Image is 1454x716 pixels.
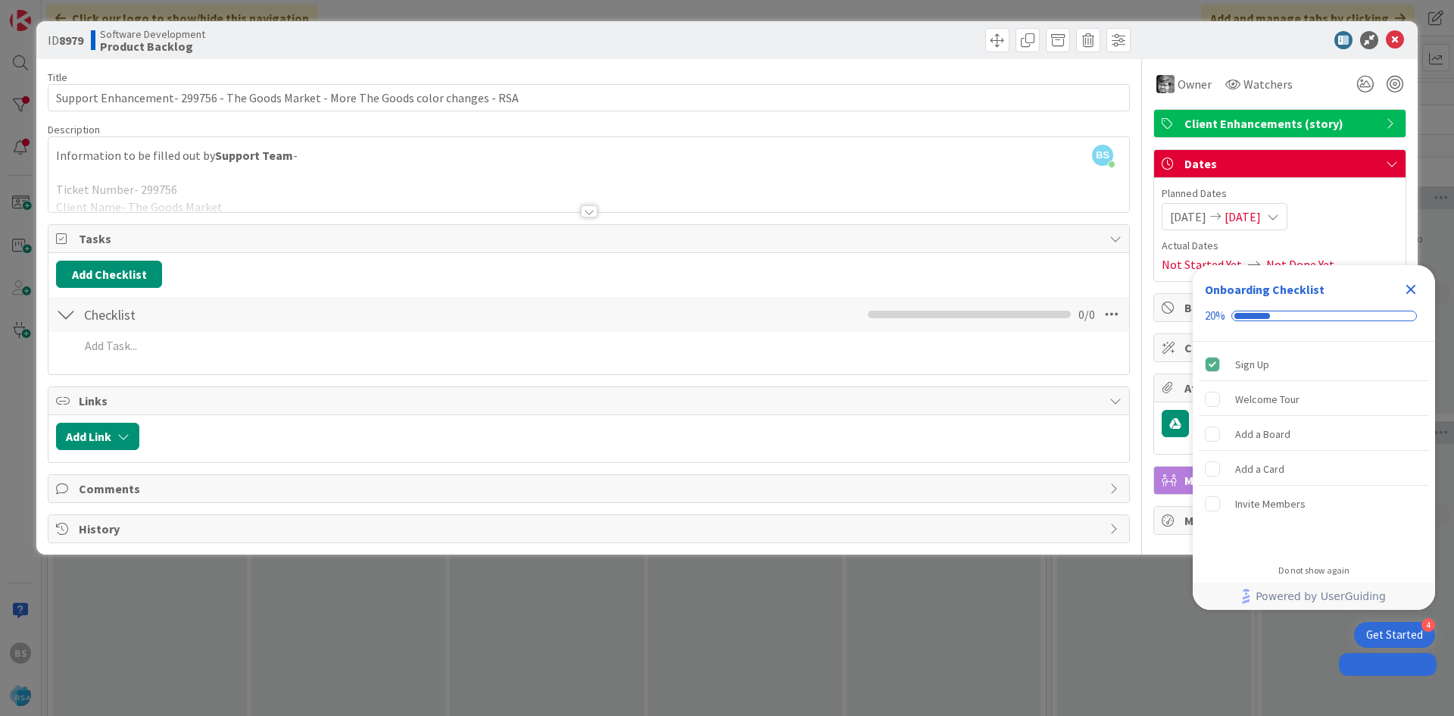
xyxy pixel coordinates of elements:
span: Mirrors [1184,471,1378,489]
div: Add a Card is incomplete. [1199,452,1429,486]
span: Owner [1178,75,1212,93]
button: Add Checklist [56,261,162,288]
div: Invite Members is incomplete. [1199,487,1429,521]
div: Welcome Tour is incomplete. [1199,383,1429,416]
div: Do not show again [1278,564,1349,577]
b: Product Backlog [100,40,205,52]
div: Add a Card [1235,460,1284,478]
div: 20% [1205,309,1225,323]
span: Actual Dates [1162,238,1398,254]
span: Watchers [1243,75,1293,93]
span: Links [79,392,1102,410]
span: 0 / 0 [1078,305,1095,324]
button: Add Link [56,423,139,450]
span: [DATE] [1225,208,1261,226]
span: Tasks [79,230,1102,248]
span: Description [48,123,100,136]
div: 4 [1421,618,1435,632]
div: Add a Board is incomplete. [1199,417,1429,451]
span: Not Done Yet [1266,255,1334,274]
div: Add a Board [1235,425,1290,443]
div: Get Started [1366,627,1423,643]
span: Attachments [1184,379,1378,397]
b: 8979 [59,33,83,48]
span: Client Enhancements (story) [1184,114,1378,133]
label: Title [48,70,67,84]
span: Dates [1184,155,1378,173]
span: Powered by UserGuiding [1256,587,1386,605]
span: Not Started Yet [1162,255,1242,274]
div: Open Get Started checklist, remaining modules: 4 [1354,622,1435,648]
span: History [79,520,1102,538]
div: Checklist Container [1193,265,1435,610]
p: Information to be filled out by - [56,147,1122,164]
span: Planned Dates [1162,186,1398,202]
div: Invite Members [1235,495,1306,513]
div: Sign Up [1235,355,1269,374]
input: Add Checklist... [79,301,420,328]
span: Comments [79,480,1102,498]
span: Metrics [1184,511,1378,530]
span: Custom Fields [1184,339,1378,357]
div: Checklist progress: 20% [1205,309,1423,323]
div: Welcome Tour [1235,390,1300,408]
div: Sign Up is complete. [1199,348,1429,381]
div: Onboarding Checklist [1205,280,1325,299]
div: Close Checklist [1399,277,1423,302]
a: Powered by UserGuiding [1200,583,1427,610]
img: KS [1156,75,1175,93]
div: Checklist items [1193,342,1435,555]
div: Footer [1193,583,1435,610]
span: Software Development [100,28,205,40]
strong: Support Team [215,148,293,163]
span: BS [1092,145,1113,166]
span: ID [48,31,83,49]
input: type card name here... [48,84,1130,111]
span: Block [1184,299,1378,317]
span: [DATE] [1170,208,1206,226]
